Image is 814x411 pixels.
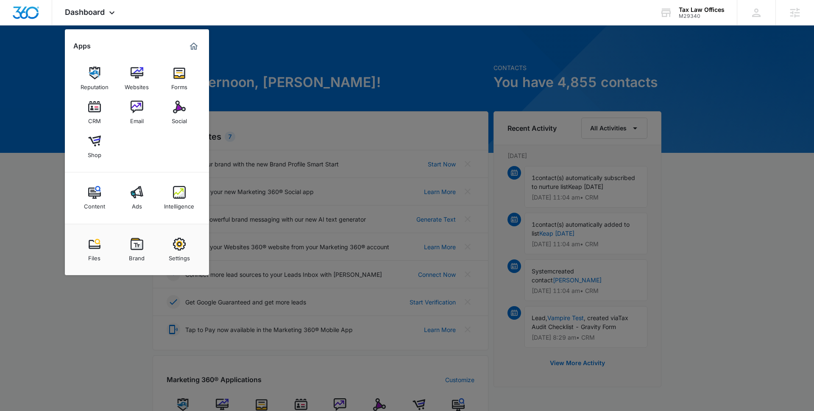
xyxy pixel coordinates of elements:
a: Email [121,96,153,129]
div: Settings [169,251,190,262]
a: CRM [78,96,111,129]
a: Shop [78,130,111,163]
a: Settings [163,234,195,266]
div: account name [679,6,725,13]
a: Intelligence [163,182,195,214]
div: Content [84,199,105,210]
a: Brand [121,234,153,266]
a: Ads [121,182,153,214]
a: Websites [121,62,153,95]
a: Files [78,234,111,266]
div: Files [88,251,100,262]
div: Email [130,113,144,124]
div: account id [679,13,725,19]
div: Social [172,113,187,124]
div: Reputation [81,79,109,90]
div: CRM [88,113,101,124]
span: Dashboard [65,8,105,17]
a: Marketing 360® Dashboard [187,39,201,53]
a: Content [78,182,111,214]
a: Forms [163,62,195,95]
a: Social [163,96,195,129]
div: Intelligence [164,199,194,210]
div: Ads [132,199,142,210]
h2: Apps [73,42,91,50]
div: Shop [88,147,101,158]
div: Brand [129,251,145,262]
a: Reputation [78,62,111,95]
div: Forms [171,79,187,90]
div: Websites [125,79,149,90]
